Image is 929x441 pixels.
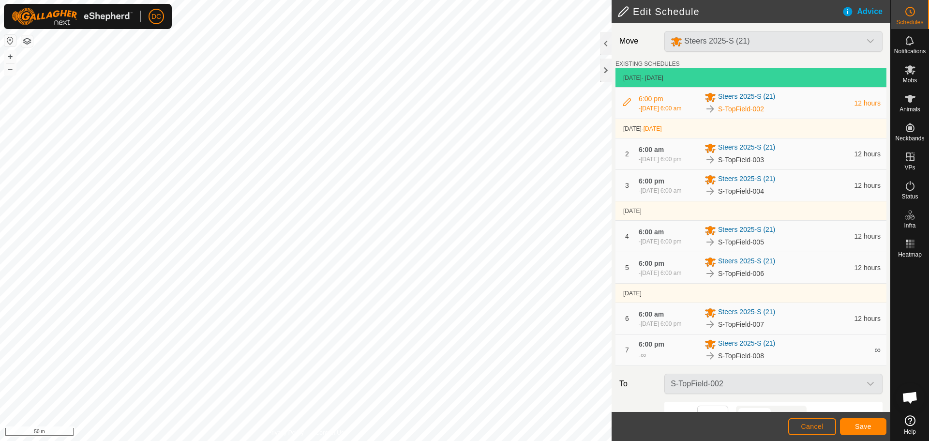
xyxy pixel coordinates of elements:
[641,320,681,327] span: [DATE] 6:00 pm
[639,319,681,328] div: -
[704,268,716,279] img: To
[718,174,775,185] span: Steers 2025-S (21)
[704,185,716,197] img: To
[718,269,764,279] span: S-TopField-006
[639,310,664,318] span: 6:00 am
[718,155,764,165] span: S-TopField-003
[718,319,764,330] span: S-TopField-007
[639,177,664,185] span: 6:00 pm
[898,252,922,258] span: Heatmap
[4,63,16,75] button: –
[903,77,917,83] span: Mobs
[704,154,716,166] img: To
[625,315,629,322] span: 6
[615,31,660,52] label: Move
[641,351,646,359] span: ∞
[781,410,798,422] span: Days
[644,125,662,132] span: [DATE]
[704,319,716,330] img: To
[788,418,836,435] button: Cancel
[718,338,775,350] span: Steers 2025-S (21)
[896,19,923,25] span: Schedules
[744,410,765,422] span: Hours
[718,237,764,247] span: S-TopField-005
[894,48,926,54] span: Notifications
[641,156,681,163] span: [DATE] 6:00 pm
[639,350,646,361] div: -
[896,383,925,412] a: Open chat
[639,269,681,277] div: -
[899,106,920,112] span: Animals
[718,256,775,268] span: Steers 2025-S (21)
[315,428,344,437] a: Contact Us
[4,51,16,62] button: +
[639,237,681,246] div: -
[639,95,663,103] span: 6:00 pm
[718,351,764,361] span: S-TopField-008
[904,223,915,228] span: Infra
[639,340,664,348] span: 6:00 pm
[891,411,929,439] a: Help
[704,236,716,248] img: To
[642,75,663,81] span: - [DATE]
[625,150,629,158] span: 2
[623,75,642,81] span: [DATE]
[718,142,775,154] span: Steers 2025-S (21)
[151,12,161,22] span: DC
[854,264,881,272] span: 12 hours
[268,428,304,437] a: Privacy Policy
[854,182,881,189] span: 12 hours
[854,150,881,158] span: 12 hours
[641,105,681,112] span: [DATE] 6:00 am
[895,136,924,141] span: Neckbands
[639,104,681,113] div: -
[21,35,33,47] button: Map Layers
[615,410,660,422] label: Contain
[854,315,881,322] span: 12 hours
[718,104,764,114] span: S-TopField-002
[704,350,716,362] img: To
[641,270,681,276] span: [DATE] 6:00 am
[718,225,775,236] span: Steers 2025-S (21)
[901,194,918,199] span: Status
[718,186,764,197] span: S-TopField-004
[874,345,881,355] span: ∞
[642,125,662,132] span: -
[840,418,886,435] button: Save
[639,228,664,236] span: 6:00 am
[12,8,133,25] img: Gallagher Logo
[623,208,642,214] span: [DATE]
[617,6,842,17] h2: Edit Schedule
[801,423,824,430] span: Cancel
[854,232,881,240] span: 12 hours
[904,429,916,435] span: Help
[718,307,775,319] span: Steers 2025-S (21)
[625,346,629,354] span: 7
[639,259,664,267] span: 6:00 pm
[623,290,642,297] span: [DATE]
[639,186,681,195] div: -
[4,35,16,46] button: Reset Map
[855,423,871,430] span: Save
[639,155,681,164] div: -
[904,165,915,170] span: VPs
[625,182,629,189] span: 3
[641,187,681,194] span: [DATE] 6:00 am
[704,103,716,115] img: To
[625,264,629,272] span: 5
[854,99,881,107] span: 12 hours
[615,374,660,394] label: To
[615,60,680,68] label: EXISTING SCHEDULES
[842,6,890,17] div: Advice
[641,238,681,245] span: [DATE] 6:00 pm
[718,91,775,103] span: Steers 2025-S (21)
[639,146,664,153] span: 6:00 am
[625,232,629,240] span: 4
[623,125,642,132] span: [DATE]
